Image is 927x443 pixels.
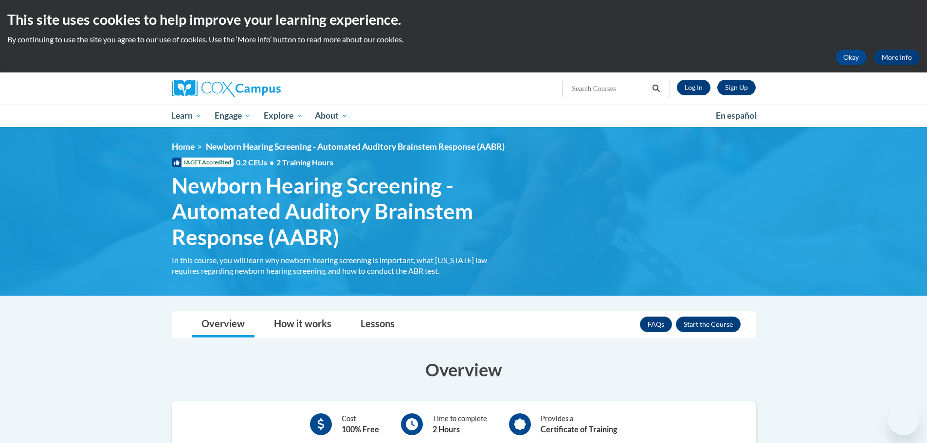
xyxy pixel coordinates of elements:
[342,413,379,435] div: Cost
[836,50,867,65] button: Okay
[888,404,919,435] iframe: Button to launch messaging window
[433,425,460,434] b: 2 Hours
[276,158,333,167] span: 2 Training Hours
[157,105,770,127] div: Main menu
[676,317,741,332] button: Enroll
[433,413,487,435] div: Time to complete
[171,110,202,122] span: Learn
[874,50,920,65] a: More Info
[351,312,404,337] a: Lessons
[717,80,756,95] a: Register
[649,83,663,94] button: Search
[172,142,195,152] a: Home
[172,357,756,382] h3: Overview
[172,80,281,97] img: Cox Campus
[165,105,209,127] a: Learn
[206,142,505,152] span: Newborn Hearing Screening - Automated Auditory Brainstem Response (AABR)
[677,80,710,95] a: Log In
[172,158,234,167] span: IACET Accredited
[709,106,763,126] a: En español
[172,173,508,249] span: Newborn Hearing Screening - Automated Auditory Brainstem Response (AABR)
[541,413,617,435] div: Provides a
[208,105,257,127] a: Engage
[541,425,617,434] b: Certificate of Training
[309,105,354,127] a: About
[264,110,303,122] span: Explore
[215,110,251,122] span: Engage
[7,10,920,29] h2: This site uses cookies to help improve your learning experience.
[716,110,757,121] span: En español
[192,312,254,337] a: Overview
[172,80,357,97] a: Cox Campus
[7,34,920,45] p: By continuing to use the site you agree to our use of cookies. Use the ‘More info’ button to read...
[172,255,508,276] div: In this course, you will learn why newborn hearing screening is important, what [US_STATE] law re...
[270,158,274,167] span: •
[571,83,649,94] input: Search Courses
[315,110,348,122] span: About
[236,157,333,168] span: 0.2 CEUs
[257,105,309,127] a: Explore
[264,312,341,337] a: How it works
[640,317,672,332] a: FAQs
[342,425,379,434] b: 100% Free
